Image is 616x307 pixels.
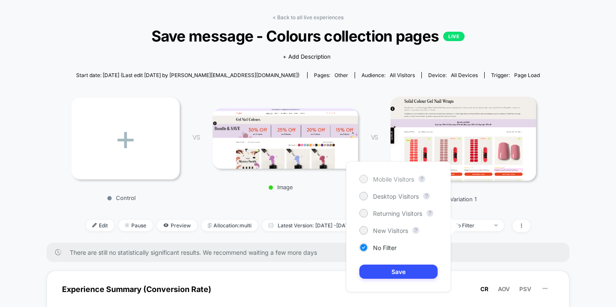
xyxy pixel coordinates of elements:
[391,97,536,181] img: Variation 1 main
[371,134,378,141] span: VS
[125,223,129,227] img: end
[517,285,534,293] button: PSV
[390,72,415,78] span: All Visitors
[262,220,369,231] span: Latest Version: [DATE] - [DATE]
[373,244,397,251] span: No Filter
[478,285,491,293] button: CR
[426,210,433,217] button: ?
[519,286,531,292] span: PSV
[95,27,521,45] span: Save message - Colours collection pages
[373,193,419,200] span: Desktop Visitors
[157,220,197,231] span: Preview
[361,72,415,78] div: Audience:
[283,53,331,61] span: + Add Description
[491,72,540,78] div: Trigger:
[208,223,211,228] img: rebalance
[359,265,438,279] button: Save
[201,220,258,231] span: Allocation: multi
[192,134,199,141] span: VS
[86,220,114,231] span: Edit
[412,227,419,234] button: ?
[62,280,554,299] span: Experience Summary (Conversion Rate)
[480,286,489,292] span: CR
[514,72,540,78] span: Page Load
[314,72,348,78] div: Pages:
[421,72,484,78] span: Device:
[373,227,408,234] span: New Visitors
[498,286,510,292] span: AOV
[118,220,153,231] span: Pause
[418,176,425,182] button: ?
[208,184,354,191] p: Image
[213,108,358,168] img: Image main
[92,223,97,227] img: edit
[454,222,488,229] div: No Filter
[373,210,422,217] span: Returning Visitors
[495,224,498,226] img: end
[272,14,344,21] a: < Back to all live experiences
[269,223,273,227] img: calendar
[495,285,512,293] button: AOV
[451,72,478,78] span: all devices
[423,193,430,200] button: ?
[67,194,175,201] p: Control
[443,32,465,41] p: LIVE
[373,176,414,183] span: Mobile Visitors
[76,72,299,78] span: Start date: [DATE] (Last edit [DATE] by [PERSON_NAME][EMAIL_ADDRESS][DOMAIN_NAME])
[70,249,552,256] span: There are still no statistically significant results. We recommend waiting a few more days
[335,72,348,78] span: other
[71,98,180,179] div: +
